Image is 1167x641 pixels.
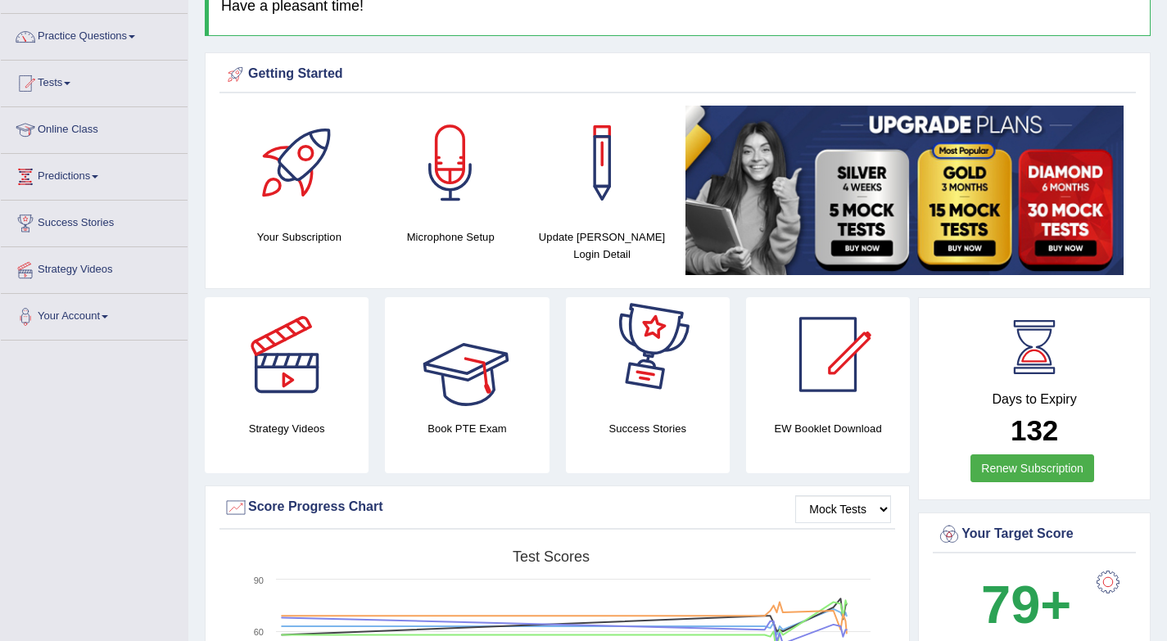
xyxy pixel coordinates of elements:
[254,627,264,637] text: 60
[1,201,188,242] a: Success Stories
[937,522,1132,547] div: Your Target Score
[1011,414,1058,446] b: 132
[254,576,264,585] text: 90
[981,575,1071,634] b: 79+
[232,228,367,246] h4: Your Subscription
[535,228,670,263] h4: Update [PERSON_NAME] Login Detail
[1,154,188,195] a: Predictions
[1,294,188,335] a: Your Account
[937,392,1132,407] h4: Days to Expiry
[383,228,518,246] h4: Microphone Setup
[1,247,188,288] a: Strategy Videos
[746,420,910,437] h4: EW Booklet Download
[1,107,188,148] a: Online Class
[205,420,369,437] h4: Strategy Videos
[1,14,188,55] a: Practice Questions
[1,61,188,102] a: Tests
[224,62,1132,87] div: Getting Started
[513,548,590,565] tspan: Test scores
[385,420,549,437] h4: Book PTE Exam
[685,106,1124,275] img: small5.jpg
[224,495,891,520] div: Score Progress Chart
[970,454,1094,482] a: Renew Subscription
[566,420,730,437] h4: Success Stories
